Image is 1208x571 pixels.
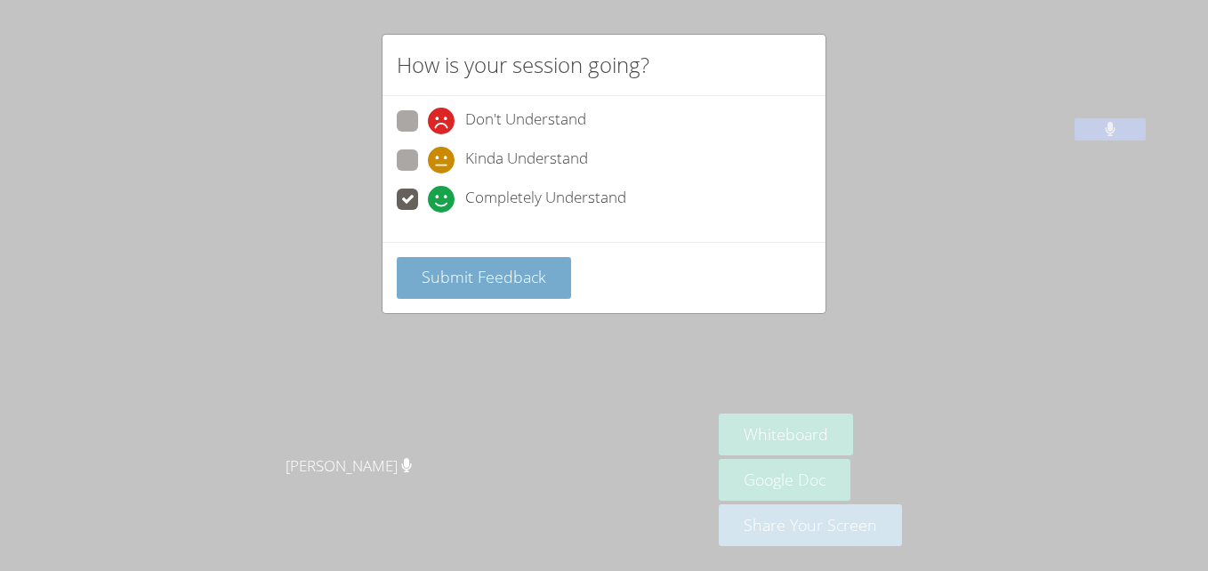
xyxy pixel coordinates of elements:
[465,147,588,173] span: Kinda Understand
[397,257,571,299] button: Submit Feedback
[422,266,546,287] span: Submit Feedback
[465,108,586,134] span: Don't Understand
[397,49,649,81] h2: How is your session going?
[465,186,626,213] span: Completely Understand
